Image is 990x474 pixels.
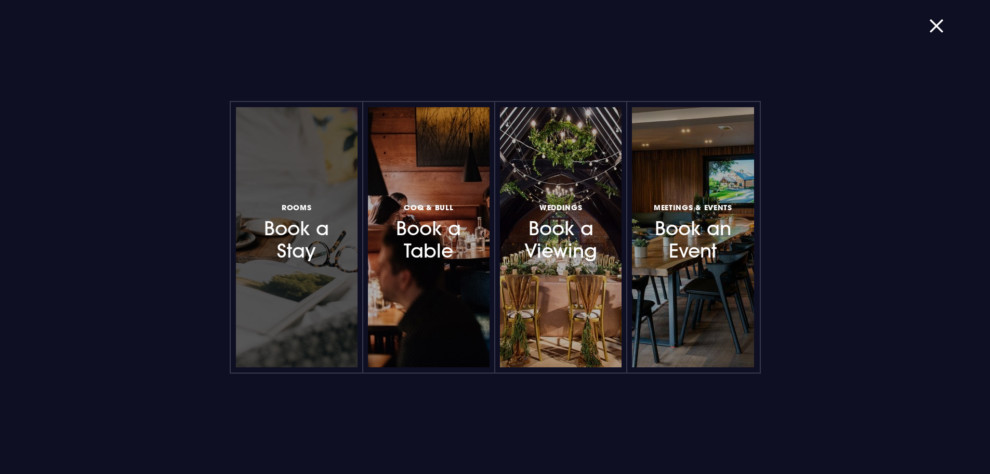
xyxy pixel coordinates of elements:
[384,201,474,263] h3: Book a Table
[404,202,453,212] span: Coq & Bull
[516,201,606,263] h3: Book a Viewing
[236,107,358,367] a: RoomsBook a Stay
[282,202,312,212] span: Rooms
[368,107,490,367] a: Coq & BullBook a Table
[500,107,622,367] a: WeddingsBook a Viewing
[252,201,342,263] h3: Book a Stay
[648,201,738,263] h3: Book an Event
[632,107,754,367] a: Meetings & EventsBook an Event
[654,202,732,212] span: Meetings & Events
[539,202,583,212] span: Weddings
